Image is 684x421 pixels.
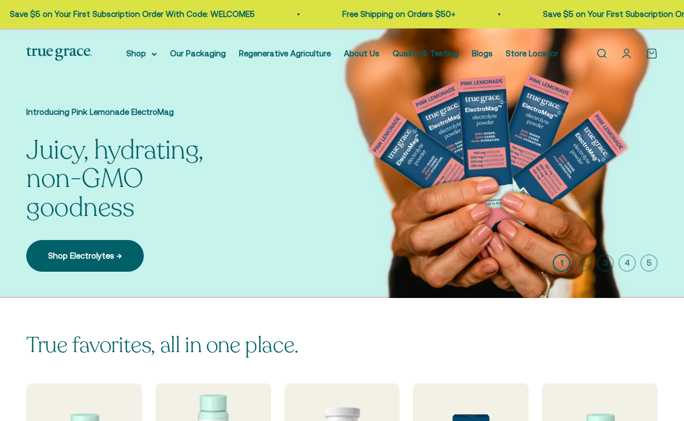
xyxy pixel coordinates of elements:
[26,106,245,119] p: Introducing Pink Lemonade ElectroMag
[323,9,436,19] a: Free Shipping on Orders $50+
[26,132,203,226] split-lines: Juicy, hydrating, non-GMO goodness
[26,240,144,272] a: Shop Electrolytes →
[344,49,379,58] a: About Us
[597,254,614,272] button: 3
[618,254,636,272] button: 4
[506,49,558,58] a: Store Locator
[553,254,570,272] button: 1
[640,254,658,272] button: 5
[575,254,592,272] button: 2
[26,330,299,360] split-lines: True favorites, all in one place.
[472,49,493,58] a: Blogs
[393,49,459,58] a: Quality & Testing
[239,49,331,58] a: Regenerative Agriculture
[170,49,226,58] a: Our Packaging
[126,47,157,60] summary: Shop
